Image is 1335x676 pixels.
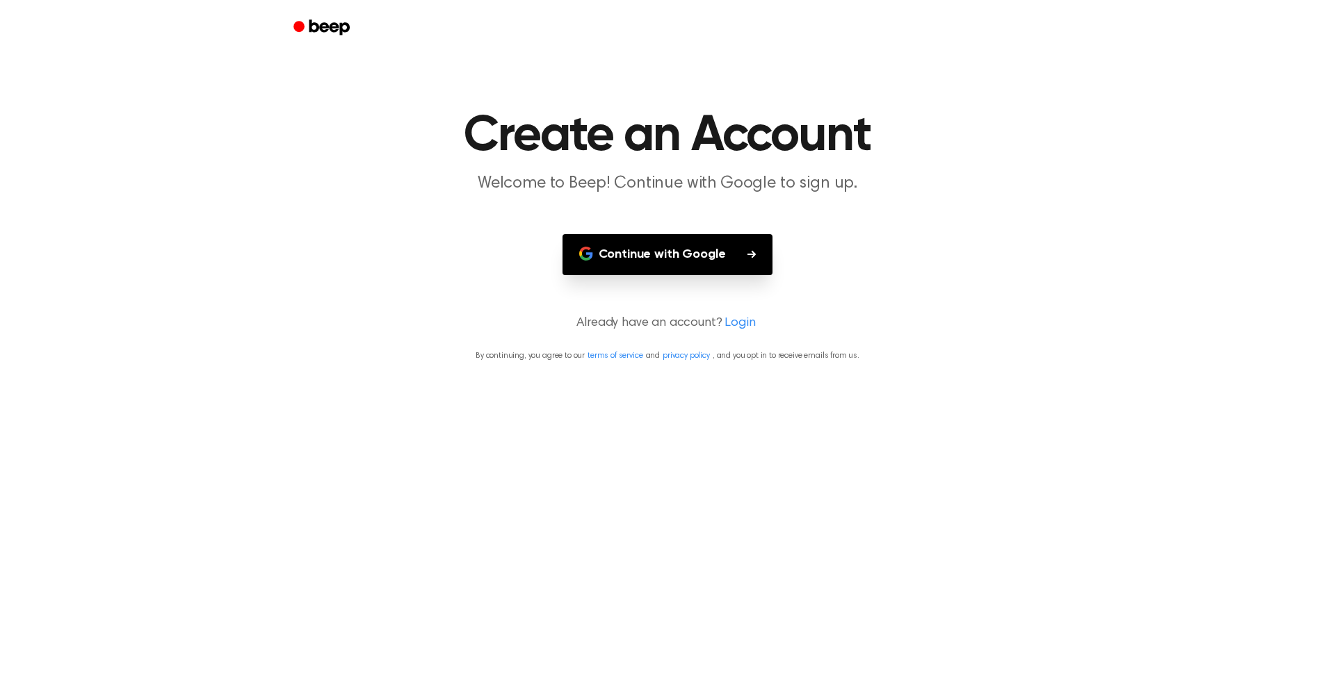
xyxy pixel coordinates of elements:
p: By continuing, you agree to our and , and you opt in to receive emails from us. [17,349,1318,362]
p: Welcome to Beep! Continue with Google to sign up. [400,172,934,195]
a: Beep [284,15,362,42]
a: terms of service [588,352,642,360]
p: Already have an account? [17,314,1318,333]
h1: Create an Account [311,111,1023,161]
a: Login [725,314,755,333]
a: privacy policy [663,352,710,360]
button: Continue with Google [563,234,773,275]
